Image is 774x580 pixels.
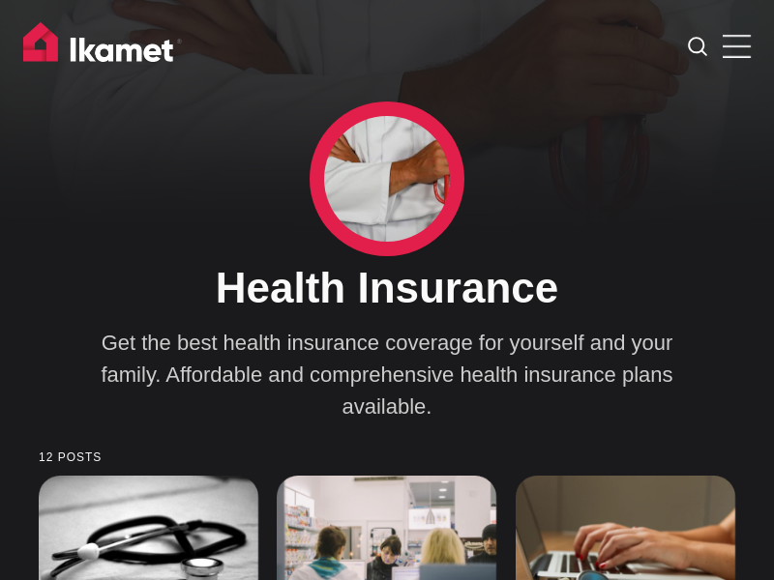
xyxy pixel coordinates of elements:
h1: Health Insurance [97,263,677,314]
small: 12 posts [39,451,735,464]
img: Ikamet home [23,22,182,71]
p: Get the best health insurance coverage for yourself and your family. Affordable and comprehensive... [97,327,677,422]
img: Health Insurance [324,116,450,242]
